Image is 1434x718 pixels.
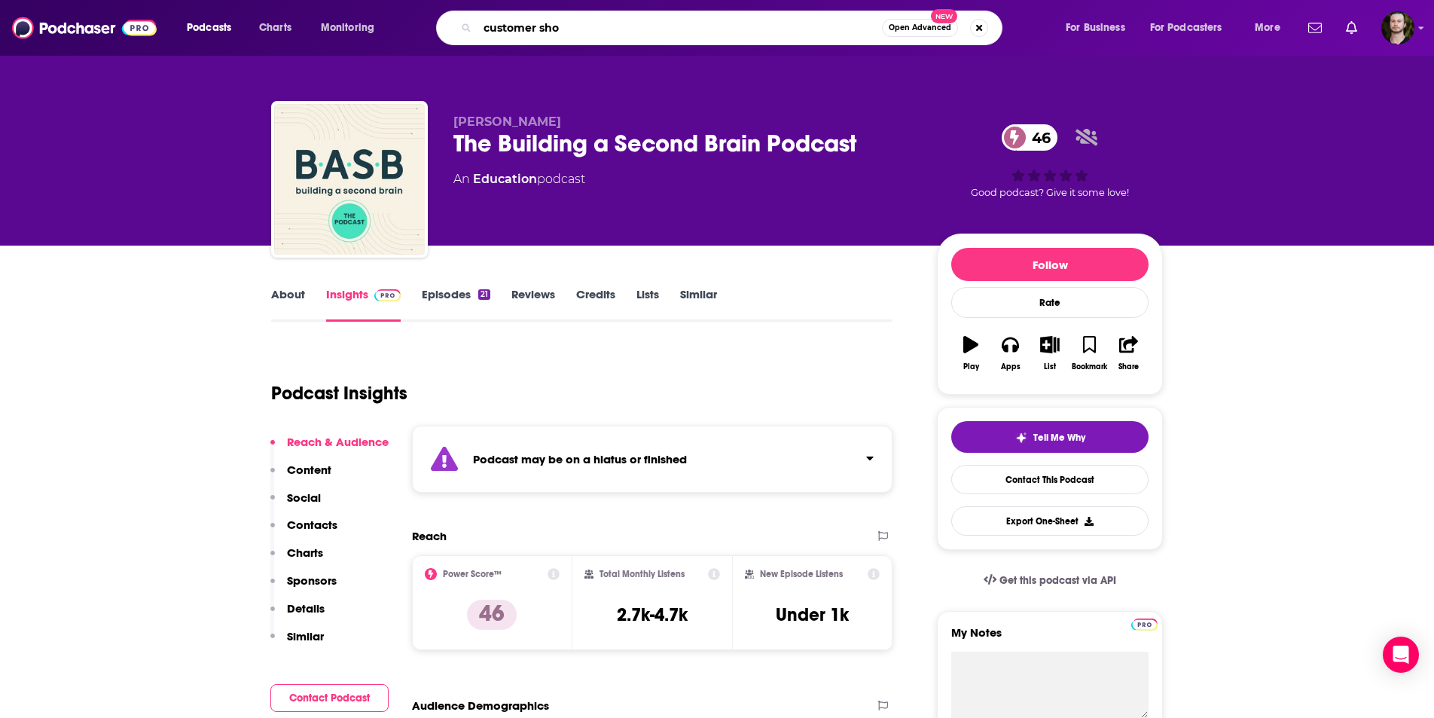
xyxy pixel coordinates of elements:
a: Lists [636,287,659,322]
div: 21 [478,289,490,300]
h2: Reach [412,529,447,543]
span: Charts [259,17,291,38]
input: Search podcasts, credits, & more... [477,16,882,40]
div: Apps [1001,362,1021,371]
p: 46 [467,600,517,630]
span: Open Advanced [889,24,951,32]
button: open menu [1244,16,1299,40]
p: Contacts [287,518,337,532]
h2: New Episode Listens [760,569,843,579]
button: Bookmark [1069,326,1109,380]
h1: Podcast Insights [271,382,407,405]
button: Social [270,490,321,518]
img: tell me why sparkle [1015,432,1027,444]
div: List [1044,362,1056,371]
button: Content [270,463,331,490]
a: Education [473,172,537,186]
span: Monitoring [321,17,374,38]
button: Show profile menu [1381,11,1414,44]
div: Rate [951,287,1149,318]
div: Share [1118,362,1139,371]
div: Bookmark [1072,362,1107,371]
a: Pro website [1131,616,1158,631]
span: Logged in as OutlierAudio [1381,11,1414,44]
button: Charts [270,545,323,573]
p: Social [287,490,321,505]
strong: Podcast may be on a hiatus or finished [473,452,687,466]
button: tell me why sparkleTell Me Why [951,421,1149,453]
a: Similar [680,287,717,322]
h2: Audience Demographics [412,698,549,713]
img: The Building a Second Brain Podcast [274,104,425,255]
a: Charts [249,16,301,40]
a: Get this podcast via API [972,562,1128,599]
button: Open AdvancedNew [882,19,958,37]
a: Show notifications dropdown [1302,15,1328,41]
button: Follow [951,248,1149,281]
p: Reach & Audience [287,435,389,449]
label: My Notes [951,625,1149,652]
button: Similar [270,629,324,657]
button: open menu [1140,16,1244,40]
a: Credits [576,287,615,322]
div: Search podcasts, credits, & more... [450,11,1017,45]
button: Contacts [270,518,337,545]
a: Reviews [511,287,555,322]
span: [PERSON_NAME] [453,115,561,129]
img: Podchaser Pro [1131,619,1158,631]
section: Click to expand status details [412,426,892,493]
span: 46 [1017,124,1058,151]
a: Contact This Podcast [951,465,1149,494]
img: Podchaser Pro [374,289,401,301]
p: Similar [287,629,324,643]
h3: Under 1k [776,603,849,626]
a: InsightsPodchaser Pro [326,287,401,322]
img: User Profile [1381,11,1414,44]
button: Details [270,601,325,629]
button: open menu [310,16,394,40]
p: Charts [287,545,323,560]
span: Podcasts [187,17,231,38]
button: List [1030,326,1069,380]
div: Open Intercom Messenger [1383,637,1419,673]
p: Details [287,601,325,616]
h2: Total Monthly Listens [600,569,685,579]
a: Show notifications dropdown [1340,15,1363,41]
button: Export One-Sheet [951,506,1149,536]
span: New [931,9,958,23]
p: Sponsors [287,573,337,588]
img: Podchaser - Follow, Share and Rate Podcasts [12,14,157,42]
button: Contact Podcast [270,684,389,712]
div: Play [963,362,979,371]
span: Good podcast? Give it some love! [971,187,1129,198]
button: open menu [1055,16,1144,40]
p: Content [287,463,331,477]
span: For Business [1066,17,1125,38]
button: Sponsors [270,573,337,601]
h3: 2.7k-4.7k [617,603,688,626]
div: 46Good podcast? Give it some love! [937,115,1163,208]
span: For Podcasters [1150,17,1222,38]
button: Reach & Audience [270,435,389,463]
a: Episodes21 [422,287,490,322]
a: About [271,287,305,322]
h2: Power Score™ [443,569,502,579]
button: Share [1109,326,1149,380]
div: An podcast [453,170,585,188]
button: Apps [990,326,1030,380]
span: Get this podcast via API [999,574,1116,587]
button: Play [951,326,990,380]
span: More [1255,17,1280,38]
a: 46 [1002,124,1058,151]
button: open menu [176,16,251,40]
span: Tell Me Why [1033,432,1085,444]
